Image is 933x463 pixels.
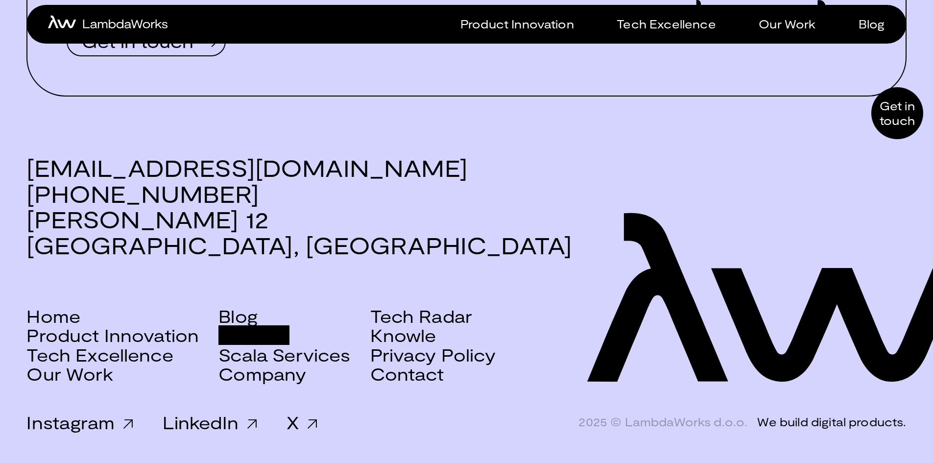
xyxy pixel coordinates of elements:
[26,345,173,364] a: Tech Excellence
[218,306,258,325] a: Blog
[218,325,289,344] a: Careers
[617,17,716,31] p: Tech Excellence
[605,17,716,31] a: Tech Excellence
[578,415,747,429] span: 2025 © LambdaWorks d.o.o.
[82,32,193,50] span: Get in touch
[287,412,317,433] a: X
[859,17,885,31] p: Blog
[163,412,257,433] a: LinkedIn
[370,325,436,344] a: Knowle
[26,306,80,325] a: Home
[460,17,574,31] p: Product Innovation
[26,155,906,258] h3: [EMAIL_ADDRESS][DOMAIN_NAME] [PHONE_NUMBER] [PERSON_NAME] 12 [GEOGRAPHIC_DATA], [GEOGRAPHIC_DATA]
[370,364,444,383] a: Contact
[370,345,496,364] a: Privacy Policy
[759,17,815,31] p: Our Work
[847,17,885,31] a: Blog
[218,345,350,364] a: Scala Services
[757,415,906,429] div: We build digital products.
[26,364,113,383] a: Our Work
[218,364,306,383] a: Company
[370,306,473,325] a: Tech Radar
[747,17,815,31] a: Our Work
[26,412,133,433] a: Instagram
[449,17,574,31] a: Product Innovation
[26,325,199,344] a: Product Innovation
[48,15,167,32] a: home-icon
